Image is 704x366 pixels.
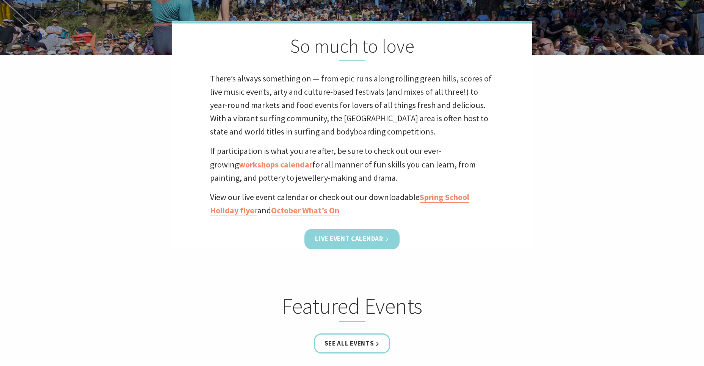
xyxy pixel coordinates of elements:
p: If participation is what you are after, be sure to check out our ever-growing for all manner of f... [210,144,494,185]
a: workshops calendar [239,159,312,170]
a: Live Event Calendar [304,229,399,249]
p: There’s always something on — from epic runs along rolling green hills, scores of live music even... [210,72,494,139]
p: View our live event calendar or check out our downloadable and [210,191,494,217]
h2: So much to love [210,35,494,61]
a: See all Events [314,333,390,353]
h2: Featured Events [204,293,501,322]
a: October What’s On [271,205,339,216]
